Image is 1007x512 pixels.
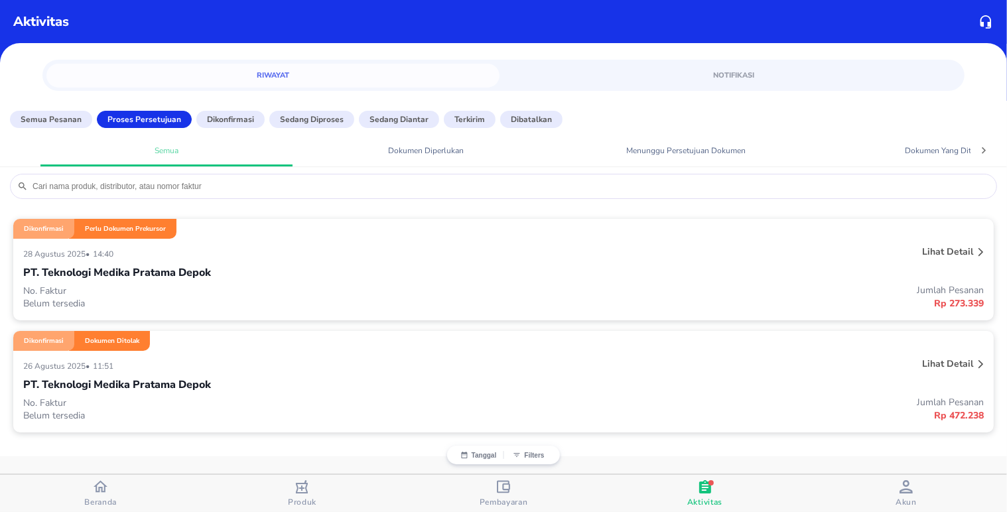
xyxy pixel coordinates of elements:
p: Belum tersedia [23,409,503,422]
p: Perlu Dokumen Prekursor [85,224,166,233]
p: Jumlah Pesanan [503,284,984,296]
a: Notifikasi [507,64,961,88]
button: Produk [202,475,403,512]
p: Lihat detail [922,245,973,258]
button: Sedang diproses [269,111,354,128]
p: Semua Pesanan [21,113,82,125]
p: Rp 273.339 [503,296,984,310]
p: Dikonfirmasi [24,224,64,233]
a: Dokumen Diperlukan [301,139,553,162]
span: Akun [896,497,917,507]
p: No. Faktur [23,397,503,409]
a: Riwayat [46,64,500,88]
span: Riwayat [54,69,492,82]
button: Dikonfirmasi [196,111,265,128]
input: Cari nama produk, distributor, atau nomor faktur [31,181,990,192]
button: Sedang diantar [359,111,439,128]
p: Dikonfirmasi [207,113,254,125]
p: Sedang diantar [369,113,429,125]
p: PT. Teknologi Medika Pratama Depok [23,377,211,393]
p: Aktivitas [13,12,69,32]
button: Terkirim [444,111,496,128]
button: Proses Persetujuan [97,111,192,128]
p: PT. Teknologi Medika Pratama Depok [23,265,211,281]
span: Produk [288,497,316,507]
p: 14:40 [93,249,117,259]
button: Filters [503,451,553,459]
p: Lihat detail [922,357,973,370]
a: Semua [40,139,293,162]
div: simple tabs [42,60,965,88]
p: Belum tersedia [23,297,503,310]
button: Aktivitas [604,475,806,512]
button: Akun [805,475,1007,512]
span: Semua [48,145,285,156]
p: Terkirim [454,113,485,125]
p: 26 Agustus 2025 • [23,361,93,371]
p: 11:51 [93,361,117,371]
button: Tanggal [454,451,503,459]
p: Jumlah Pesanan [503,396,984,409]
button: Semua Pesanan [10,111,92,128]
p: Rp 472.238 [503,409,984,422]
p: Dikonfirmasi [24,336,64,346]
span: Aktivitas [687,497,722,507]
span: Beranda [84,497,117,507]
span: Menunggu Persetujuan Dokumen [568,145,804,156]
span: Pembayaran [480,497,528,507]
p: Proses Persetujuan [107,113,181,125]
p: Dokumen Ditolak [85,336,139,346]
button: Dibatalkan [500,111,563,128]
span: Notifikasi [515,69,953,82]
a: Menunggu Persetujuan Dokumen [560,139,812,162]
button: Pembayaran [403,475,604,512]
span: Dokumen Diperlukan [308,145,545,156]
p: Dibatalkan [511,113,552,125]
p: No. Faktur [23,285,503,297]
p: 28 Agustus 2025 • [23,249,93,259]
p: Sedang diproses [280,113,344,125]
